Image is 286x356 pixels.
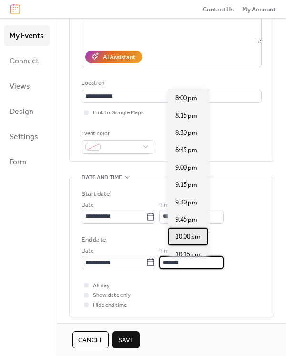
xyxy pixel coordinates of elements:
span: Time [159,246,172,256]
a: My Account [242,4,276,14]
span: 9:45 pm [175,215,197,224]
span: Link to Google Maps [93,108,144,118]
a: Views [4,76,50,96]
span: Date [82,201,93,210]
div: AI Assistant [103,52,135,62]
span: Time [159,201,172,210]
div: Event color [82,129,152,139]
span: 9:00 pm [175,163,197,173]
a: Design [4,101,50,122]
a: My Events [4,25,50,46]
span: Views [10,79,30,94]
button: Cancel [72,331,109,348]
a: Contact Us [203,4,234,14]
span: Save [118,336,134,345]
span: My Account [242,5,276,14]
span: 10:00 pm [175,232,201,242]
div: Start date [82,189,110,199]
span: 8:45 pm [175,145,197,155]
span: Cancel [78,336,103,345]
div: End date [82,235,106,244]
span: Connect [10,54,39,69]
span: Contact Us [203,5,234,14]
img: logo [10,4,20,14]
span: Form [10,155,27,170]
span: 9:30 pm [175,198,197,207]
span: Hide end time [93,301,127,310]
button: AI Assistant [85,51,142,63]
span: Date and time [82,173,122,182]
div: Location [82,79,260,88]
span: My Events [10,29,44,43]
a: Settings [4,126,50,147]
span: Date [82,246,93,256]
span: Show date only [93,291,131,300]
a: Form [4,152,50,172]
span: Settings [10,130,38,144]
a: Connect [4,51,50,71]
span: Design [10,104,33,119]
span: 8:00 pm [175,93,197,103]
span: 10:15 pm [175,250,201,259]
span: All day [93,281,110,291]
span: 8:15 pm [175,111,197,121]
span: 9:15 pm [175,180,197,190]
span: 8:30 pm [175,128,197,138]
button: Save [112,331,140,348]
